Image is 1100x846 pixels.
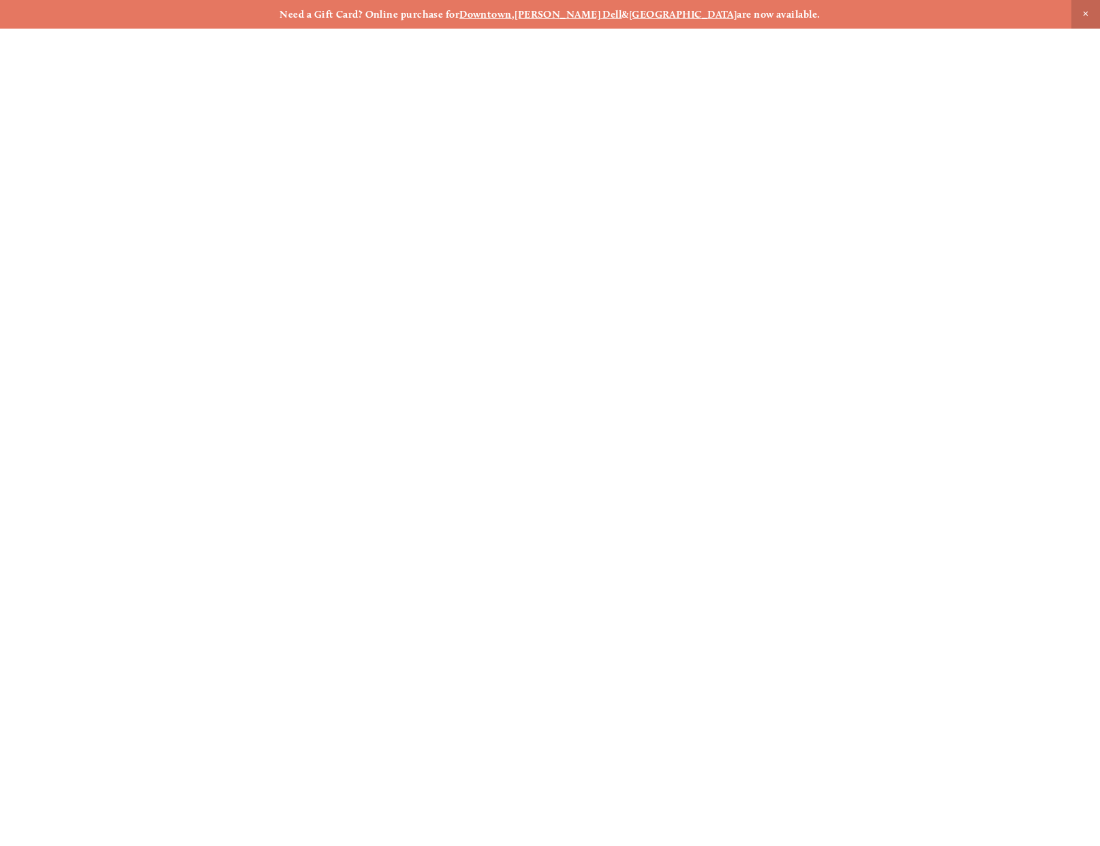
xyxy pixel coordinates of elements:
[515,8,622,20] a: [PERSON_NAME] Dell
[622,8,628,20] strong: &
[737,8,820,20] strong: are now available.
[629,8,737,20] a: [GEOGRAPHIC_DATA]
[279,8,459,20] strong: Need a Gift Card? Online purchase for
[459,8,512,20] a: Downtown
[512,8,515,20] strong: ,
